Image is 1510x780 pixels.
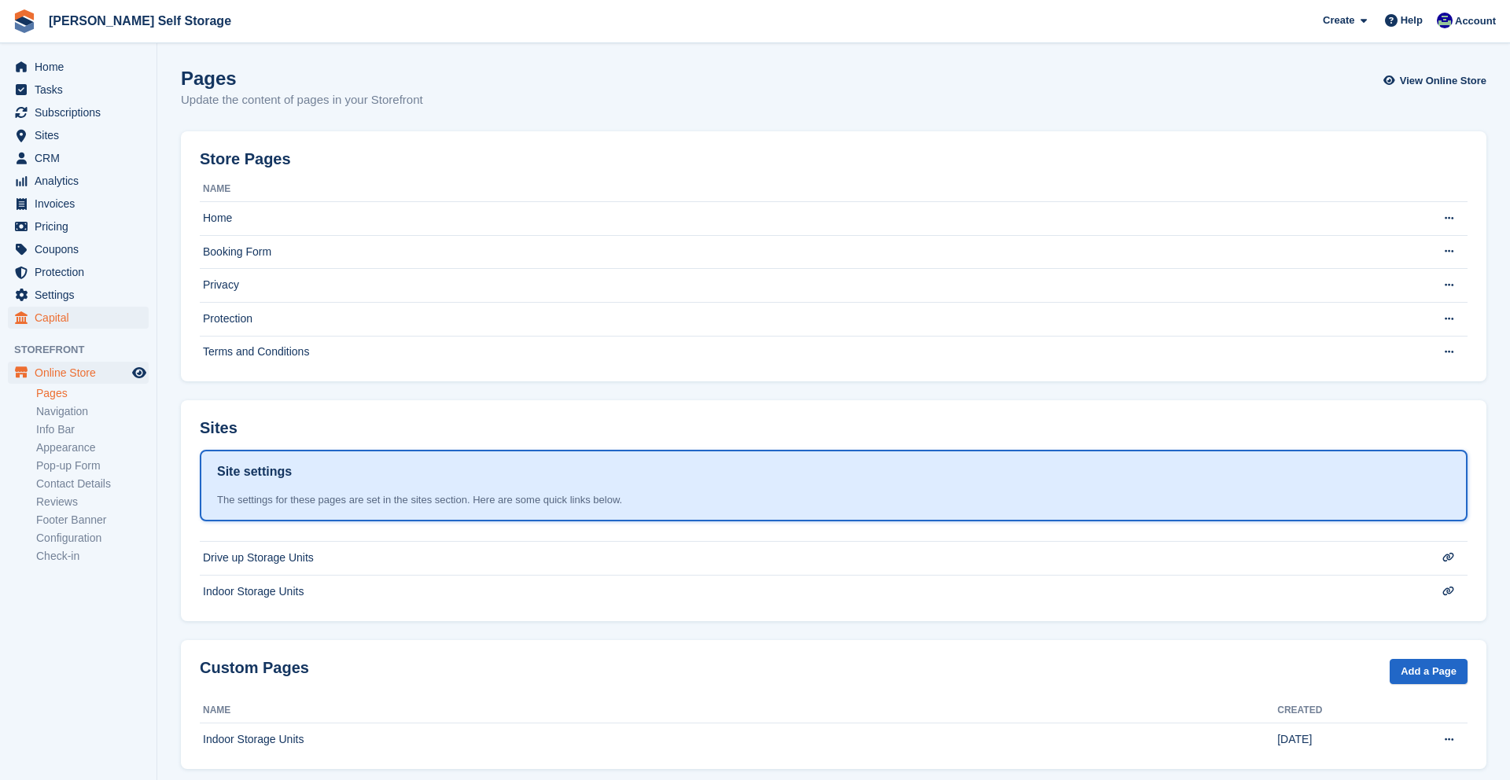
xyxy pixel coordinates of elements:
[200,150,291,168] h2: Store Pages
[1400,73,1486,89] span: View Online Store
[36,513,149,528] a: Footer Banner
[1387,68,1486,94] a: View Online Store
[42,8,238,34] a: [PERSON_NAME] Self Storage
[200,269,1404,303] td: Privacy
[1323,13,1354,28] span: Create
[36,495,149,510] a: Reviews
[1401,13,1423,28] span: Help
[35,284,129,306] span: Settings
[200,202,1404,236] td: Home
[35,307,129,329] span: Capital
[8,362,149,384] a: menu
[35,79,129,101] span: Tasks
[8,170,149,192] a: menu
[200,698,1277,723] th: Name
[200,419,238,437] h2: Sites
[200,723,1277,756] td: Indoor Storage Units
[36,476,149,491] a: Contact Details
[1437,13,1453,28] img: Justin Farthing
[1390,659,1468,685] a: Add a Page
[181,68,423,89] h1: Pages
[14,342,157,358] span: Storefront
[35,261,129,283] span: Protection
[35,362,129,384] span: Online Store
[36,549,149,564] a: Check-in
[36,386,149,401] a: Pages
[1455,13,1496,29] span: Account
[35,170,129,192] span: Analytics
[8,101,149,123] a: menu
[200,177,1404,202] th: Name
[35,193,129,215] span: Invoices
[13,9,36,33] img: stora-icon-8386f47178a22dfd0bd8f6a31ec36ba5ce8667c1dd55bd0f319d3a0aa187defe.svg
[36,458,149,473] a: Pop-up Form
[8,215,149,237] a: menu
[8,307,149,329] a: menu
[36,422,149,437] a: Info Bar
[8,56,149,78] a: menu
[35,215,129,237] span: Pricing
[8,284,149,306] a: menu
[200,235,1404,269] td: Booking Form
[130,363,149,382] a: Preview store
[8,193,149,215] a: menu
[200,575,1404,608] td: Indoor Storage Units
[8,261,149,283] a: menu
[35,238,129,260] span: Coupons
[8,124,149,146] a: menu
[36,404,149,419] a: Navigation
[8,238,149,260] a: menu
[36,440,149,455] a: Appearance
[35,124,129,146] span: Sites
[200,659,309,677] h2: Custom Pages
[181,91,423,109] p: Update the content of pages in your Storefront
[200,302,1404,336] td: Protection
[200,542,1404,576] td: Drive up Storage Units
[35,56,129,78] span: Home
[35,101,129,123] span: Subscriptions
[217,492,1450,508] div: The settings for these pages are set in the sites section. Here are some quick links below.
[8,147,149,169] a: menu
[1277,723,1404,756] td: [DATE]
[1277,698,1404,723] th: Created
[217,462,292,481] h1: Site settings
[8,79,149,101] a: menu
[35,147,129,169] span: CRM
[200,336,1404,369] td: Terms and Conditions
[36,531,149,546] a: Configuration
